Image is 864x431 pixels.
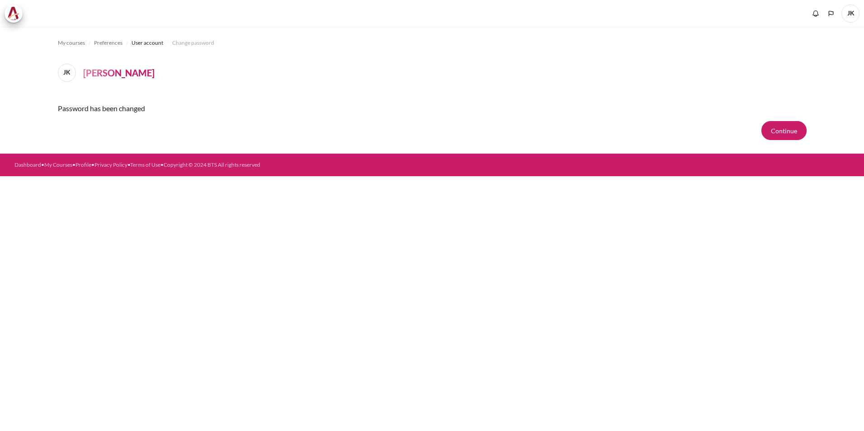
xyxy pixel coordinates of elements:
a: Profile [75,161,91,168]
a: Dashboard [14,161,41,168]
button: Continue [761,121,807,140]
span: Preferences [94,39,122,47]
span: My courses [58,39,85,47]
div: • • • • • [14,161,484,169]
div: Password has been changed [58,96,807,121]
a: Change password [172,37,214,48]
a: My Courses [44,161,72,168]
a: Architeck Architeck [5,5,27,23]
a: Privacy Policy [94,161,127,168]
span: User account [131,39,163,47]
button: Languages [824,7,838,20]
a: My courses [58,37,85,48]
a: Copyright © 2024 BTS All rights reserved [164,161,260,168]
a: JK [58,64,80,82]
img: Architeck [7,7,20,20]
nav: Navigation bar [58,36,807,50]
h4: [PERSON_NAME] [83,66,155,80]
a: User menu [841,5,859,23]
div: Show notification window with no new notifications [809,7,822,20]
span: Change password [172,39,214,47]
span: JK [841,5,859,23]
span: JK [58,64,76,82]
a: Terms of Use [130,161,160,168]
a: Preferences [94,37,122,48]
